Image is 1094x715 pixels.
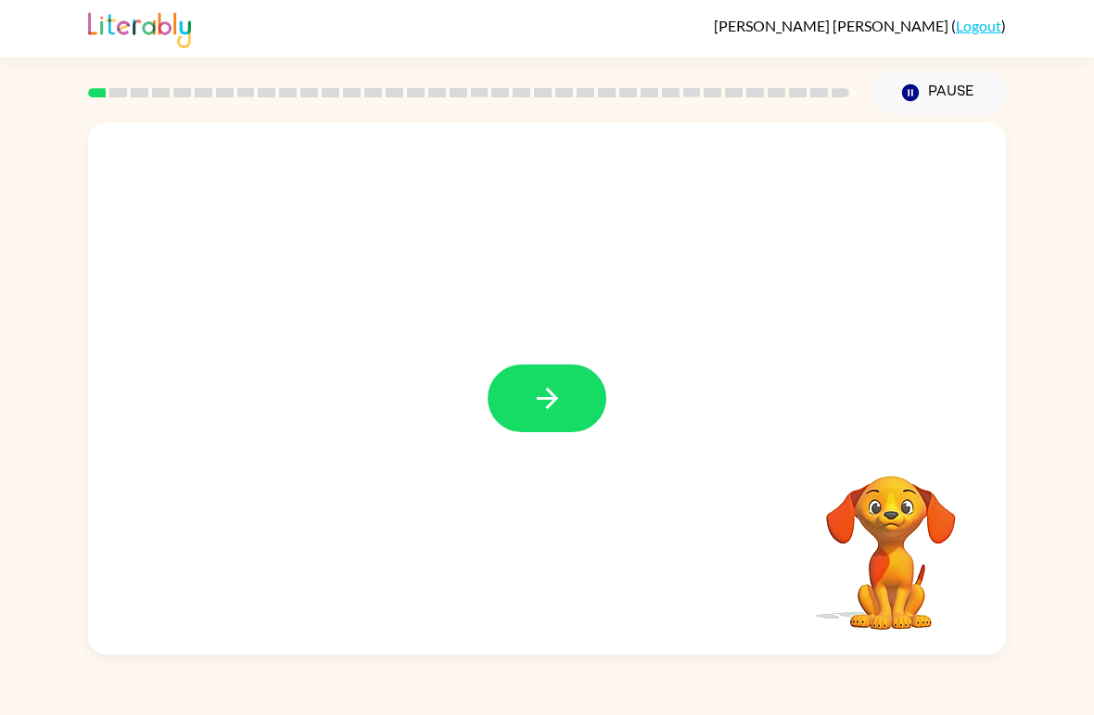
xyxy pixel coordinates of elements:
div: ( ) [714,17,1006,34]
span: [PERSON_NAME] [PERSON_NAME] [714,17,951,34]
a: Logout [956,17,1001,34]
img: Literably [88,7,191,48]
video: Your browser must support playing .mp4 files to use Literably. Please try using another browser. [798,447,984,632]
button: Pause [871,71,1006,114]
